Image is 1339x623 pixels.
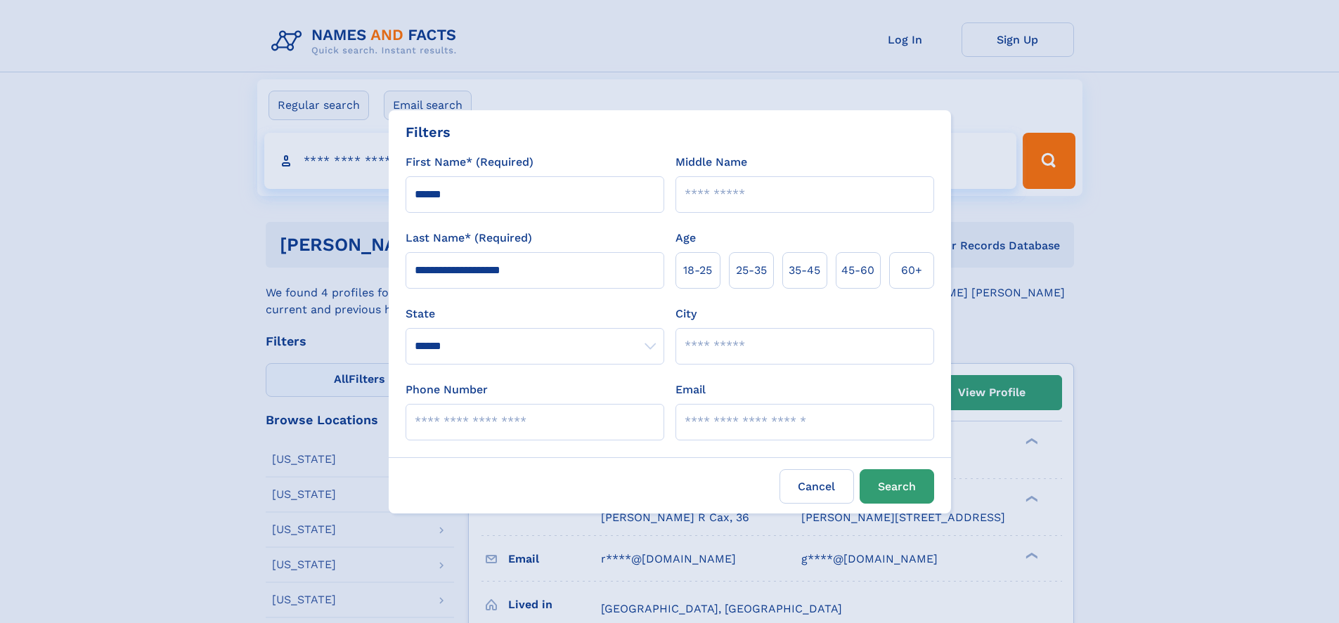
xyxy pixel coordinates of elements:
button: Search [860,469,934,504]
span: 18‑25 [683,262,712,279]
label: Middle Name [675,154,747,171]
span: 60+ [901,262,922,279]
div: Filters [406,122,451,143]
label: Email [675,381,706,398]
label: Phone Number [406,381,488,398]
span: 35‑45 [789,262,820,279]
label: Cancel [780,469,854,504]
label: First Name* (Required) [406,154,533,171]
span: 25‑35 [736,262,767,279]
span: 45‑60 [841,262,874,279]
label: State [406,306,664,322]
label: Last Name* (Required) [406,230,532,247]
label: City [675,306,697,322]
label: Age [675,230,696,247]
